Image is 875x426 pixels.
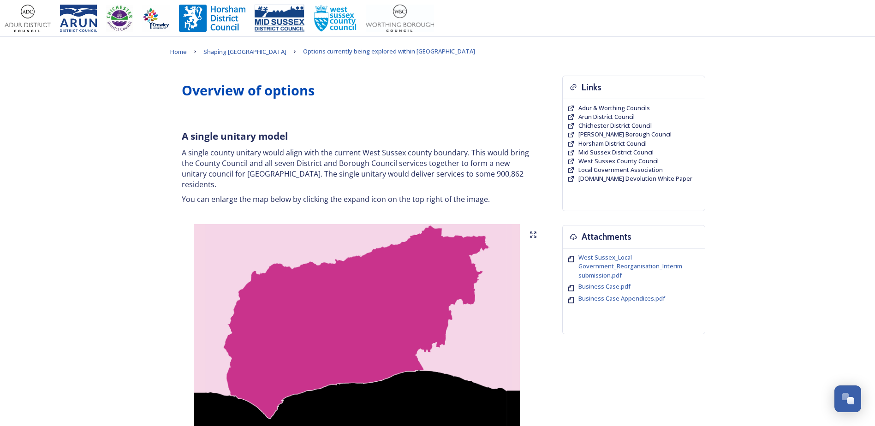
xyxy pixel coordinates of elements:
h3: Attachments [582,230,631,243]
span: [PERSON_NAME] Borough Council [578,130,672,138]
span: Options currently being explored within [GEOGRAPHIC_DATA] [303,47,475,55]
span: Mid Sussex District Council [578,148,654,156]
strong: A single unitary model [182,130,288,142]
span: Business Case Appendices.pdf [578,294,665,302]
img: Crawley%20BC%20logo.jpg [142,5,170,32]
img: Adur%20logo%20%281%29.jpeg [5,5,51,32]
img: Worthing_Adur%20%281%29.jpg [366,5,434,32]
img: Arun%20District%20Council%20logo%20blue%20CMYK.jpg [60,5,97,32]
button: Open Chat [834,385,861,412]
a: Horsham District Council [578,139,647,148]
span: West Sussex_Local Government_Reorganisation_Interim submission.pdf [578,253,682,279]
img: WSCCPos-Spot-25mm.jpg [314,5,357,32]
a: [DOMAIN_NAME] Devolution White Paper [578,174,692,183]
a: Mid Sussex District Council [578,148,654,157]
img: CDC%20Logo%20-%20you%20may%20have%20a%20better%20version.jpg [106,5,133,32]
p: A single county unitary would align with the current West Sussex county boundary. This would brin... [182,148,532,189]
a: Shaping [GEOGRAPHIC_DATA] [203,46,286,57]
a: Local Government Association [578,166,663,174]
p: You can enlarge the map below by clicking the expand icon on the top right of the image. [182,194,532,205]
strong: Overview of options [182,81,315,99]
a: Chichester District Council [578,121,652,130]
span: Shaping [GEOGRAPHIC_DATA] [203,47,286,56]
a: Arun District Council [578,112,635,121]
img: Horsham%20DC%20Logo.jpg [179,5,245,32]
span: Business Case.pdf [578,282,631,290]
h3: Links [582,81,601,94]
a: Adur & Worthing Councils [578,104,650,112]
img: 150ppimsdc%20logo%20blue.png [255,5,304,32]
a: Home [170,46,187,57]
span: Home [170,47,187,56]
a: West Sussex County Council [578,157,659,166]
a: [PERSON_NAME] Borough Council [578,130,672,139]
